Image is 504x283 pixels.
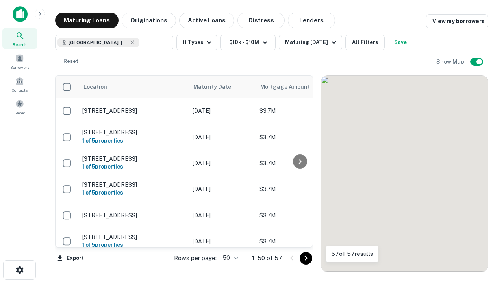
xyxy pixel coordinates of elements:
button: Distress [237,13,285,28]
p: [STREET_ADDRESS] [82,155,185,162]
button: Originations [122,13,176,28]
button: All Filters [345,35,385,50]
p: [DATE] [193,159,252,167]
p: [DATE] [193,107,252,115]
th: Location [78,76,189,98]
p: [DATE] [193,237,252,246]
h6: 1 of 5 properties [82,188,185,197]
span: Location [83,82,107,92]
p: [STREET_ADDRESS] [82,233,185,241]
p: $3.7M [259,237,338,246]
a: Search [2,28,37,49]
iframe: Chat Widget [465,195,504,233]
span: [GEOGRAPHIC_DATA], [GEOGRAPHIC_DATA] [69,39,128,46]
span: Borrowers [10,64,29,70]
button: Reset [58,53,83,69]
button: Go to next page [300,252,312,265]
p: [STREET_ADDRESS] [82,212,185,219]
h6: 1 of 5 properties [82,162,185,171]
p: 1–50 of 57 [252,254,282,263]
p: $3.7M [259,211,338,220]
p: [STREET_ADDRESS] [82,181,185,188]
a: Borrowers [2,51,37,72]
p: [STREET_ADDRESS] [82,107,185,114]
a: View my borrowers [426,14,488,28]
span: Maturity Date [193,82,241,92]
h6: 1 of 5 properties [82,241,185,249]
p: $3.7M [259,185,338,193]
th: Mortgage Amount [256,76,342,98]
th: Maturity Date [189,76,256,98]
div: Maturing [DATE] [285,38,339,47]
button: 11 Types [176,35,217,50]
p: [DATE] [193,133,252,141]
p: [STREET_ADDRESS] [82,129,185,136]
span: Search [13,41,27,48]
h6: Show Map [436,57,465,66]
div: 50 [220,252,239,264]
button: $10k - $10M [220,35,276,50]
span: Contacts [12,87,28,93]
p: [DATE] [193,211,252,220]
a: Saved [2,96,37,118]
p: $3.7M [259,133,338,141]
p: $3.7M [259,159,338,167]
p: 57 of 57 results [331,249,373,259]
div: 0 0 [321,76,488,272]
p: $3.7M [259,107,338,115]
span: Saved [14,110,26,116]
p: Rows per page: [174,254,217,263]
p: [DATE] [193,185,252,193]
button: Maturing Loans [55,13,119,28]
span: Mortgage Amount [260,82,320,92]
h6: 1 of 5 properties [82,136,185,145]
button: Save your search to get updates of matches that match your search criteria. [388,35,413,50]
a: Contacts [2,74,37,95]
button: Lenders [288,13,335,28]
button: Maturing [DATE] [279,35,342,50]
button: Export [55,252,86,264]
button: Active Loans [179,13,234,28]
img: capitalize-icon.png [13,6,28,22]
